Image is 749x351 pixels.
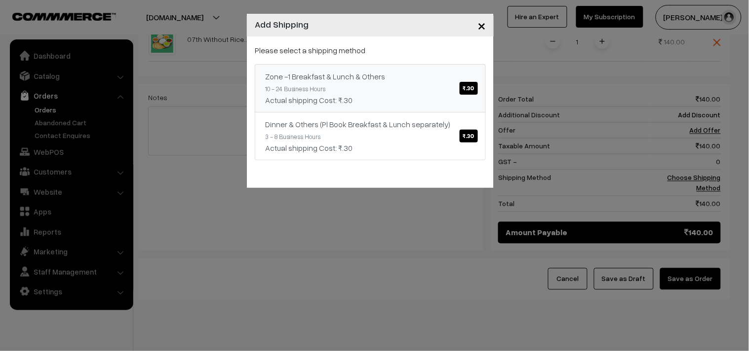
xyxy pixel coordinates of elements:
[255,44,486,56] p: Please select a shipping method
[255,64,486,112] a: Zone -1 Breakfast & Lunch & Others₹.30 10 - 24 Business HoursActual shipping Cost: ₹.30
[265,133,320,140] small: 3 - 8 Business Hours
[265,142,475,154] div: Actual shipping Cost: ₹.30
[460,130,478,142] span: ₹.30
[265,85,325,93] small: 10 - 24 Business Hours
[255,18,309,31] h4: Add Shipping
[470,10,494,40] button: Close
[477,16,486,34] span: ×
[265,94,475,106] div: Actual shipping Cost: ₹.30
[265,118,475,130] div: Dinner & Others (Pl Book Breakfast & Lunch separately)
[255,112,486,160] a: Dinner & Others (Pl Book Breakfast & Lunch separately)₹.30 3 - 8 Business HoursActual shipping Co...
[460,82,478,95] span: ₹.30
[265,70,475,82] div: Zone -1 Breakfast & Lunch & Others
